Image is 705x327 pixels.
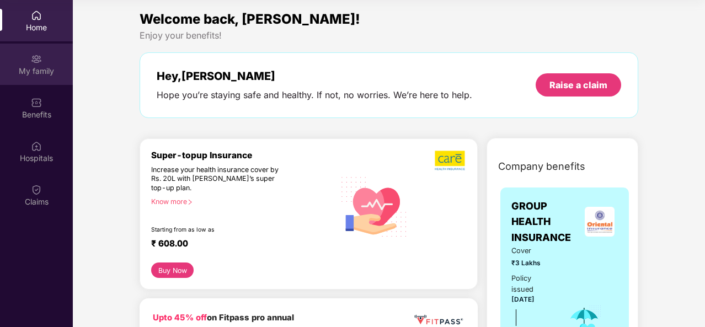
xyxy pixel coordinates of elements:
[498,159,585,174] span: Company benefits
[151,150,335,160] div: Super-topup Insurance
[435,150,466,171] img: b5dec4f62d2307b9de63beb79f102df3.png
[187,199,193,205] span: right
[151,262,194,278] button: Buy Now
[511,296,535,303] span: [DATE]
[31,10,42,21] img: svg+xml;base64,PHN2ZyBpZD0iSG9tZSIgeG1sbnM9Imh0dHA6Ly93d3cudzMub3JnLzIwMDAvc3ZnIiB3aWR0aD0iMjAiIG...
[140,30,638,41] div: Enjoy your benefits!
[335,166,414,246] img: svg+xml;base64,PHN2ZyB4bWxucz0iaHR0cDovL3d3dy53My5vcmcvMjAwMC9zdmciIHhtbG5zOnhsaW5rPSJodHRwOi8vd3...
[151,165,287,193] div: Increase your health insurance cover by Rs. 20L with [PERSON_NAME]’s super top-up plan.
[151,238,324,251] div: ₹ 608.00
[511,273,552,295] div: Policy issued
[31,53,42,65] img: svg+xml;base64,PHN2ZyB3aWR0aD0iMjAiIGhlaWdodD0iMjAiIHZpZXdCb3g9IjAgMCAyMCAyMCIgZmlsbD0ibm9uZSIgeG...
[151,226,288,234] div: Starting from as low as
[511,245,552,256] span: Cover
[157,69,472,83] div: Hey, [PERSON_NAME]
[151,197,328,205] div: Know more
[31,141,42,152] img: svg+xml;base64,PHN2ZyBpZD0iSG9zcGl0YWxzIiB4bWxucz0iaHR0cDovL3d3dy53My5vcmcvMjAwMC9zdmciIHdpZHRoPS...
[31,97,42,108] img: svg+xml;base64,PHN2ZyBpZD0iQmVuZWZpdHMiIHhtbG5zPSJodHRwOi8vd3d3LnczLm9yZy8yMDAwL3N2ZyIgd2lkdGg9Ij...
[31,184,42,195] img: svg+xml;base64,PHN2ZyBpZD0iQ2xhaW0iIHhtbG5zPSJodHRwOi8vd3d3LnczLm9yZy8yMDAwL3N2ZyIgd2lkdGg9IjIwIi...
[511,199,581,245] span: GROUP HEALTH INSURANCE
[157,89,472,101] div: Hope you’re staying safe and healthy. If not, no worries. We’re here to help.
[549,79,607,91] div: Raise a claim
[585,207,615,237] img: insurerLogo
[511,258,552,269] span: ₹3 Lakhs
[153,313,207,323] b: Upto 45% off
[140,11,360,27] span: Welcome back, [PERSON_NAME]!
